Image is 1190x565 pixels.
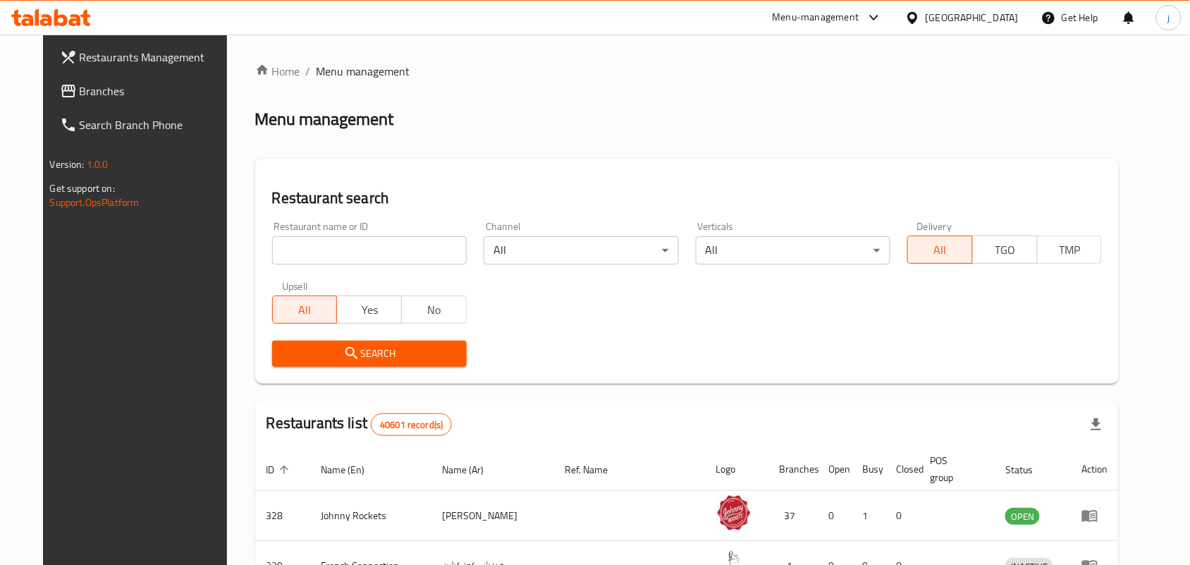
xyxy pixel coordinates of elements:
[818,491,852,541] td: 0
[282,281,308,291] label: Upsell
[50,179,115,198] span: Get support on:
[266,461,293,478] span: ID
[852,491,885,541] td: 1
[926,10,1019,25] div: [GEOGRAPHIC_DATA]
[80,83,231,99] span: Branches
[431,491,553,541] td: [PERSON_NAME]
[272,188,1103,209] h2: Restaurant search
[768,491,818,541] td: 37
[705,448,768,491] th: Logo
[852,448,885,491] th: Busy
[50,193,140,212] a: Support.OpsPlatform
[401,296,467,324] button: No
[914,240,967,260] span: All
[768,448,818,491] th: Branches
[50,155,85,174] span: Version:
[818,448,852,491] th: Open
[442,461,502,478] span: Name (Ar)
[317,63,410,80] span: Menu management
[1167,10,1170,25] span: j
[484,236,678,265] div: All
[773,9,859,26] div: Menu-management
[972,236,1038,264] button: TGO
[917,221,952,231] label: Delivery
[696,236,890,265] div: All
[1037,236,1103,264] button: TMP
[80,49,231,66] span: Restaurants Management
[1081,507,1108,524] div: Menu
[49,40,242,74] a: Restaurants Management
[716,495,752,530] img: Johnny Rockets
[336,296,402,324] button: Yes
[931,452,978,486] span: POS group
[272,341,467,367] button: Search
[255,108,394,130] h2: Menu management
[885,491,919,541] td: 0
[565,461,626,478] span: Ref. Name
[343,300,396,320] span: Yes
[266,413,453,436] h2: Restaurants list
[49,74,242,108] a: Branches
[278,300,332,320] span: All
[321,461,384,478] span: Name (En)
[310,491,431,541] td: Johnny Rockets
[371,413,452,436] div: Total records count
[272,236,467,265] input: Search for restaurant name or ID..
[255,491,310,541] td: 328
[87,155,109,174] span: 1.0.0
[272,296,338,324] button: All
[1043,240,1097,260] span: TMP
[1005,509,1040,525] span: OPEN
[49,108,242,142] a: Search Branch Phone
[80,116,231,133] span: Search Branch Phone
[1005,461,1051,478] span: Status
[372,418,451,432] span: 40601 record(s)
[1070,448,1119,491] th: Action
[255,63,1120,80] nav: breadcrumb
[979,240,1032,260] span: TGO
[255,63,300,80] a: Home
[283,345,455,363] span: Search
[1079,408,1113,442] div: Export file
[907,236,973,264] button: All
[306,63,311,80] li: /
[407,300,461,320] span: No
[885,448,919,491] th: Closed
